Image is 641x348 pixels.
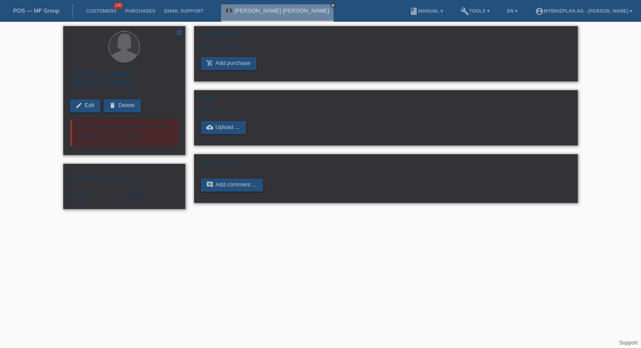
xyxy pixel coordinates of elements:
a: commentAdd comment ... [201,179,263,192]
a: buildTools ▾ [456,8,494,14]
h2: [PERSON_NAME] [PERSON_NAME] [70,71,178,92]
a: account_circleMybikeplan AG - [PERSON_NAME] ▾ [531,8,637,14]
div: No purchases yet [201,44,571,57]
h2: Comments [201,159,571,172]
h2: Files [201,95,571,108]
i: add_shopping_cart [206,60,213,67]
a: deleteDelete [104,99,141,112]
a: cloud_uploadUpload ... [201,121,246,134]
a: bookManual ▾ [405,8,447,14]
span: Nationality [70,189,92,195]
i: book [409,7,418,16]
span: Deutsch [124,195,145,202]
i: build [460,7,469,16]
a: add_shopping_cartAdd purchase [201,57,256,70]
a: [PERSON_NAME] [PERSON_NAME] [235,7,329,14]
span: Language [124,189,146,195]
i: cloud_upload [206,124,213,131]
a: Support [619,340,638,346]
span: Gender [70,169,86,175]
div: We are currently unable to grant the credit limit to the customer. Credibility is not enough. [70,119,178,146]
div: [DEMOGRAPHIC_DATA] [70,169,124,182]
a: close [330,2,336,8]
a: Customers [82,8,121,14]
a: Email Support [160,8,208,14]
a: editEdit [70,99,100,112]
span: Brazil / B / 22.07.2017 [70,195,87,202]
i: comment [206,181,213,188]
span: 100 [113,2,124,10]
i: star_border [175,28,183,36]
i: close [331,3,335,7]
i: account_circle [535,7,544,16]
div: No files yet [201,108,467,115]
i: edit [75,102,82,109]
a: POS — MF Group [13,7,59,14]
a: Purchases [121,8,160,14]
h2: Purchases [201,31,571,44]
i: delete [109,102,116,109]
a: star_border [175,28,183,37]
a: EN ▾ [503,8,522,14]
